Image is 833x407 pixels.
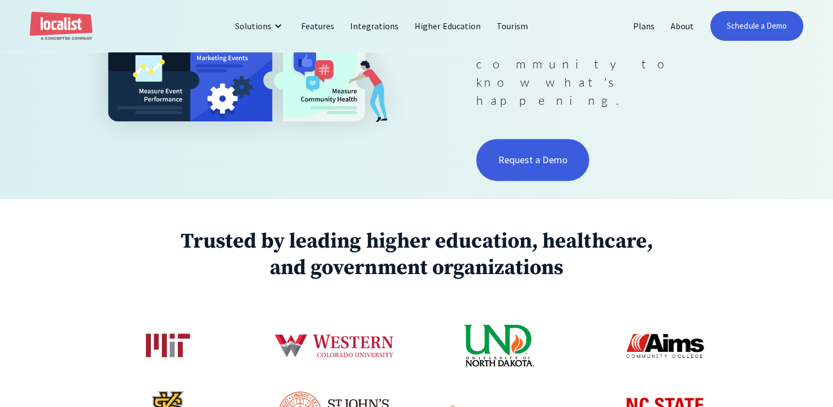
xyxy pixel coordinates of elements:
[625,13,663,39] a: Plans
[272,311,395,381] img: Western Colorado University logo
[181,228,653,281] strong: Trusted by leading higher education, healthcare, and government organizations
[293,13,342,39] a: Features
[476,139,590,181] a: Request a Demo
[235,19,271,33] div: Solutions
[464,324,535,368] img: University of North Dakota logo
[489,13,536,39] a: Tourism
[30,12,92,41] a: home
[625,324,705,368] img: Aims Community College logo
[146,334,190,358] img: Massachusetts Institute of Technology logo
[227,13,293,39] div: Solutions
[663,13,702,39] a: About
[342,13,407,39] a: Integrations
[710,11,803,41] a: Schedule a Demo
[407,13,489,39] a: Higher Education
